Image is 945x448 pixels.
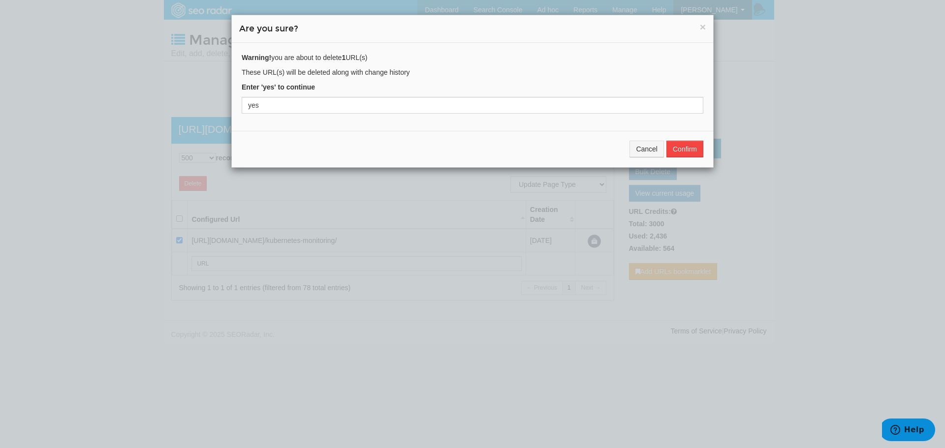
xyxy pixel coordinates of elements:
strong: Warning! [242,54,271,61]
p: These URL(s) will be deleted along with change history [242,67,703,77]
h4: Are you sure? [239,23,706,35]
button: × [700,22,706,32]
button: Cancel [630,141,664,157]
strong: Enter 'yes' to continue [242,83,315,91]
p: you are about to delete URL(s) [242,53,703,62]
button: Confirm [666,141,703,157]
iframe: Opens a widget where you can find more information [882,418,935,443]
span: 1 [342,54,346,61]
